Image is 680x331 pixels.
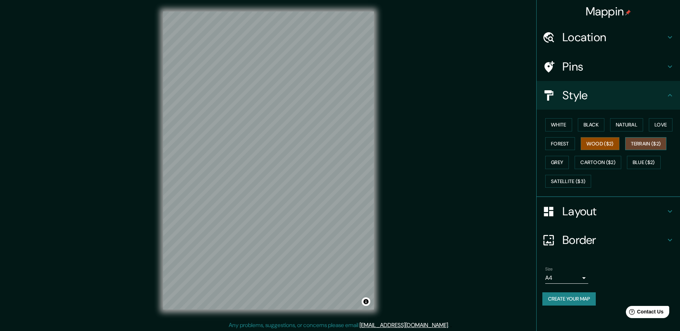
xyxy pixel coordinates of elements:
[537,197,680,226] div: Layout
[537,226,680,254] div: Border
[616,303,672,323] iframe: Help widget launcher
[649,118,672,131] button: Love
[545,272,588,284] div: A4
[562,233,666,247] h4: Border
[578,118,605,131] button: Black
[586,4,631,19] h4: Mappin
[537,52,680,81] div: Pins
[627,156,661,169] button: Blue ($2)
[449,321,450,330] div: .
[575,156,621,169] button: Cartoon ($2)
[562,204,666,219] h4: Layout
[562,88,666,102] h4: Style
[545,266,553,272] label: Size
[537,81,680,110] div: Style
[542,292,596,306] button: Create your map
[545,137,575,150] button: Forest
[581,137,619,150] button: Wood ($2)
[625,10,631,15] img: pin-icon.png
[545,156,569,169] button: Grey
[362,297,370,306] button: Toggle attribution
[562,30,666,44] h4: Location
[163,11,374,310] canvas: Map
[625,137,667,150] button: Terrain ($2)
[562,59,666,74] h4: Pins
[545,175,591,188] button: Satellite ($3)
[537,23,680,52] div: Location
[545,118,572,131] button: White
[610,118,643,131] button: Natural
[360,321,448,329] a: [EMAIL_ADDRESS][DOMAIN_NAME]
[229,321,449,330] p: Any problems, suggestions, or concerns please email .
[450,321,452,330] div: .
